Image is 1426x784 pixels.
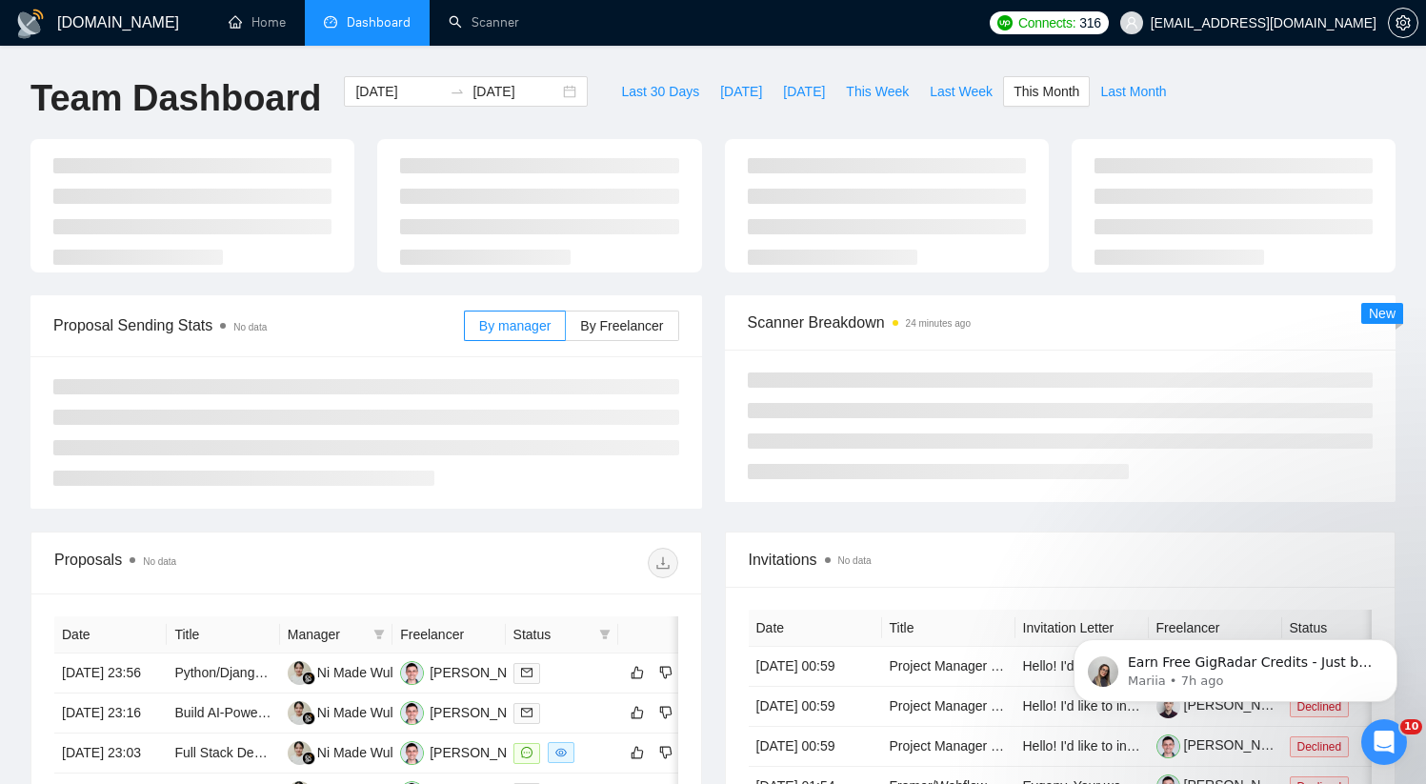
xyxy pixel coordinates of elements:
[233,322,267,332] span: No data
[1018,12,1075,33] span: Connects:
[835,76,919,107] button: This Week
[174,705,739,720] a: Build AI-Powered Web-Based Reporting Dashboard with User-Specific Menus and Excel Export
[611,76,710,107] button: Last 30 Days
[54,694,167,734] td: [DATE] 23:16
[430,742,539,763] div: [PERSON_NAME]
[1015,610,1149,647] th: Invitation Letter
[626,661,649,684] button: like
[167,734,279,774] td: Full Stack Dev Needed to Finish Development on AI Tool
[599,629,611,640] span: filter
[621,81,699,102] span: Last 30 Days
[882,687,1015,727] td: Project Manager (Bilingual, ERPNext & FleetBase Integration, Courier MVP)
[479,318,551,333] span: By manager
[890,698,1339,714] a: Project Manager (Bilingual, ERPNext & FleetBase Integration, Courier MVP)
[930,81,993,102] span: Last Week
[783,81,825,102] span: [DATE]
[521,667,532,678] span: mail
[1090,76,1176,107] button: Last Month
[392,616,505,653] th: Freelancer
[882,610,1015,647] th: Title
[430,702,539,723] div: [PERSON_NAME]
[626,741,649,764] button: like
[1369,306,1396,321] span: New
[302,672,315,685] img: gigradar-bm.png
[167,653,279,694] td: Python/Django Scraping Expert Needed for Fixes & New Spiders
[919,76,1003,107] button: Last Week
[450,84,465,99] span: to
[317,702,431,723] div: Ni Made Wulandari
[659,665,673,680] span: dislike
[710,76,773,107] button: [DATE]
[997,15,1013,30] img: upwork-logo.png
[626,701,649,724] button: like
[400,664,539,679] a: EP[PERSON_NAME]
[749,548,1373,572] span: Invitations
[749,610,882,647] th: Date
[1400,719,1422,734] span: 10
[54,653,167,694] td: [DATE] 23:56
[595,620,614,649] span: filter
[748,311,1374,334] span: Scanner Breakdown
[1014,81,1079,102] span: This Month
[890,658,1339,673] a: Project Manager (Bilingual, ERPNext & FleetBase Integration, Courier MVP)
[54,734,167,774] td: [DATE] 23:03
[1156,734,1180,758] img: c1zGJ9btjoWUYXFt9T2l-lKm1wf_Q1Hg0frbz9aT2AMgL8nSaxEnolXP9hL4lNyRYq
[472,81,559,102] input: End date
[720,81,762,102] span: [DATE]
[749,687,882,727] td: [DATE] 00:59
[1361,719,1407,765] iframe: Intercom live chat
[882,647,1015,687] td: Project Manager (Bilingual, ERPNext & FleetBase Integration, Courier MVP)
[1290,736,1350,757] span: Declined
[631,745,644,760] span: like
[288,741,311,765] img: NM
[1290,738,1357,754] a: Declined
[400,701,424,725] img: EP
[1388,8,1418,38] button: setting
[288,744,431,759] a: NMNi Made Wulandari
[773,76,835,107] button: [DATE]
[555,747,567,758] span: eye
[347,14,411,30] span: Dashboard
[513,624,592,645] span: Status
[838,555,872,566] span: No data
[580,318,663,333] span: By Freelancer
[1125,16,1138,30] span: user
[846,81,909,102] span: This Week
[302,712,315,725] img: gigradar-bm.png
[317,662,431,683] div: Ni Made Wulandari
[400,741,424,765] img: EP
[174,745,509,760] a: Full Stack Dev Needed to Finish Development on AI Tool
[1045,599,1426,733] iframe: Intercom notifications message
[288,624,366,645] span: Manager
[53,313,464,337] span: Proposal Sending Stats
[317,742,431,763] div: Ni Made Wulandari
[631,665,644,680] span: like
[288,661,311,685] img: NM
[654,661,677,684] button: dislike
[54,548,366,578] div: Proposals
[631,705,644,720] span: like
[373,629,385,640] span: filter
[280,616,392,653] th: Manager
[1003,76,1090,107] button: This Month
[324,15,337,29] span: dashboard
[654,701,677,724] button: dislike
[659,745,673,760] span: dislike
[54,616,167,653] th: Date
[370,620,389,649] span: filter
[749,727,882,767] td: [DATE] 00:59
[30,76,321,121] h1: Team Dashboard
[890,738,1339,754] a: Project Manager (Bilingual, ERPNext & FleetBase Integration, Courier MVP)
[521,707,532,718] span: mail
[229,14,286,30] a: homeHome
[654,741,677,764] button: dislike
[400,704,539,719] a: EP[PERSON_NAME]
[1388,15,1418,30] a: setting
[174,665,557,680] a: Python/Django Scraping Expert Needed for Fixes & New Spiders
[167,616,279,653] th: Title
[400,744,539,759] a: EP[PERSON_NAME]
[288,704,431,719] a: NMNi Made Wulandari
